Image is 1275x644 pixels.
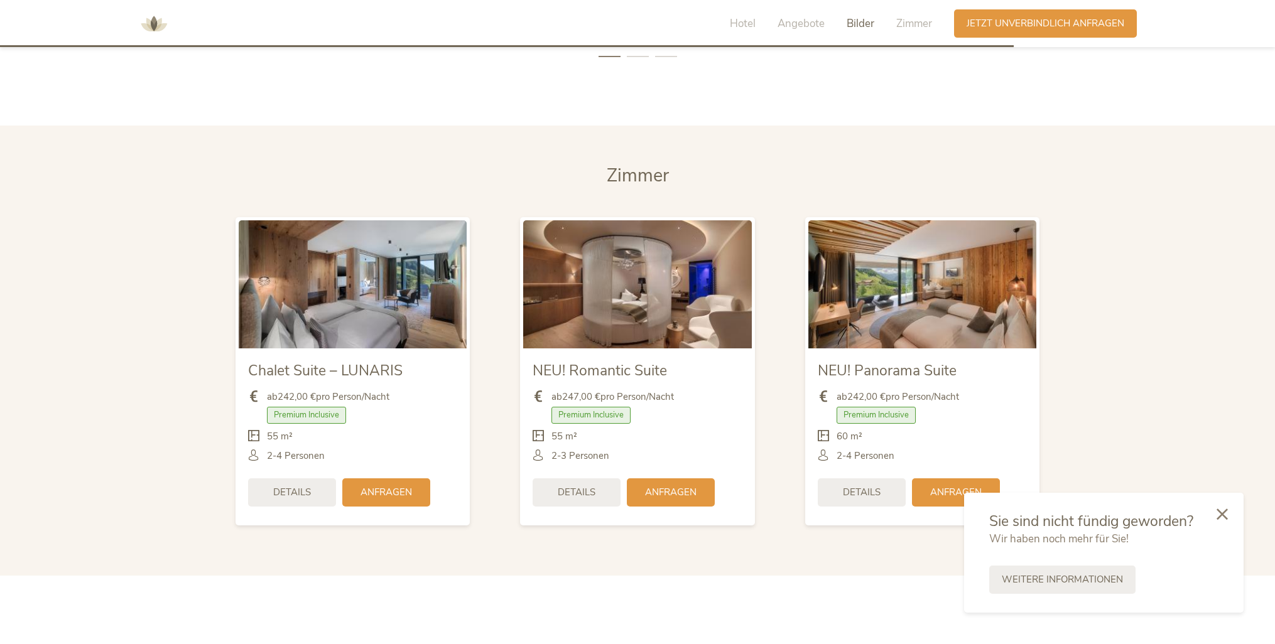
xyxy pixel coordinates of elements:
span: Sie sind nicht fündig geworden? [989,512,1193,531]
a: Weitere Informationen [989,566,1136,594]
span: Details [558,486,595,499]
img: Chalet Suite – LUNARIS [239,220,467,348]
img: NEU! Panorama Suite [808,220,1036,348]
span: 2-4 Personen [837,449,894,463]
b: 242,00 € [847,390,886,403]
span: 60 m² [837,430,862,443]
b: 242,00 € [278,390,316,403]
span: Premium Inclusive [837,407,916,423]
span: ab pro Person/Nacht [551,390,674,404]
span: Jetzt unverbindlich anfragen [967,17,1124,30]
span: 2-4 Personen [267,449,325,463]
span: Wir haben noch mehr für Sie! [989,532,1129,546]
b: 247,00 € [562,390,600,403]
span: Angebote [778,16,825,31]
span: 55 m² [551,430,577,443]
span: Weitere Informationen [1002,573,1123,586]
a: AMONTI & LUNARIS Wellnessresort [135,19,173,28]
span: Details [843,486,881,499]
span: Anfragen [361,486,412,499]
span: Premium Inclusive [551,407,631,423]
span: 2-3 Personen [551,449,609,463]
img: NEU! Romantic Suite [523,220,751,348]
span: Premium Inclusive [267,407,346,423]
span: Bilder [847,16,874,31]
span: Details [273,486,311,499]
span: 55 m² [267,430,293,443]
span: Anfragen [930,486,982,499]
span: Anfragen [645,486,697,499]
span: Zimmer [607,163,669,188]
img: AMONTI & LUNARIS Wellnessresort [135,5,173,43]
span: NEU! Panorama Suite [818,361,957,380]
span: Hotel [730,16,756,31]
span: ab pro Person/Nacht [837,390,959,404]
span: ab pro Person/Nacht [267,390,389,404]
span: Zimmer [896,16,932,31]
span: Chalet Suite – LUNARIS [248,361,403,380]
span: NEU! Romantic Suite [533,361,667,380]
